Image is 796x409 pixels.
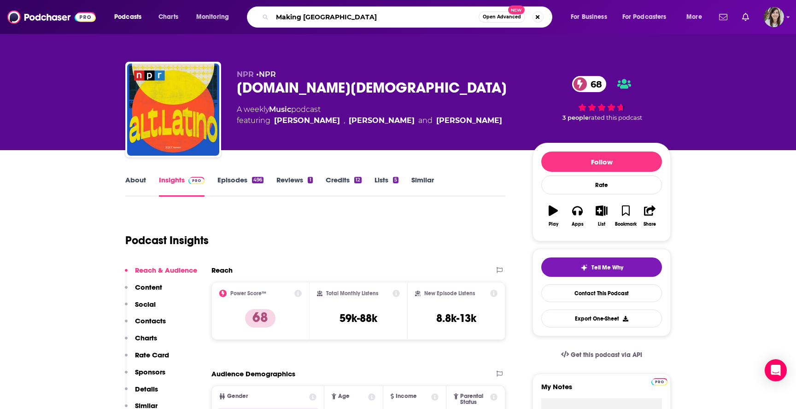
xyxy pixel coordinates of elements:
[572,222,584,227] div: Apps
[7,8,96,26] img: Podchaser - Follow, Share and Rate Podcasts
[339,311,377,325] h3: 59k-88k
[125,175,146,197] a: About
[541,175,662,194] div: Rate
[424,290,475,297] h2: New Episode Listens
[533,70,671,127] div: 68 3 peoplerated this podcast
[227,393,248,399] span: Gender
[114,11,141,23] span: Podcasts
[125,385,158,402] button: Details
[272,10,479,24] input: Search podcasts, credits, & more...
[436,115,502,126] a: [PERSON_NAME]
[308,177,312,183] div: 1
[188,177,205,184] img: Podchaser Pro
[259,70,276,79] a: NPR
[211,369,295,378] h2: Audience Demographics
[638,199,662,233] button: Share
[245,309,275,327] p: 68
[269,105,291,114] a: Music
[580,264,588,271] img: tell me why sparkle
[125,283,162,300] button: Content
[108,10,153,24] button: open menu
[460,393,489,405] span: Parental Status
[125,266,197,283] button: Reach & Audience
[276,175,312,197] a: Reviews1
[375,175,398,197] a: Lists5
[135,266,197,275] p: Reach & Audience
[125,300,156,317] button: Social
[237,115,502,126] span: featuring
[393,177,398,183] div: 5
[274,115,340,126] a: Felix Contreras
[135,333,157,342] p: Charts
[571,351,642,359] span: Get this podcast via API
[326,290,378,297] h2: Total Monthly Listens
[541,152,662,172] button: Follow
[572,76,607,92] a: 68
[217,175,263,197] a: Episodes496
[349,115,415,126] a: Jasmine Garsd
[614,199,638,233] button: Bookmark
[549,222,558,227] div: Play
[764,7,784,27] img: User Profile
[159,175,205,197] a: InsightsPodchaser Pro
[590,199,614,233] button: List
[125,234,209,247] h1: Podcast Insights
[256,70,276,79] span: •
[554,344,650,366] a: Get this podcast via API
[436,311,476,325] h3: 8.8k-13k
[589,114,642,121] span: rated this podcast
[256,6,561,28] div: Search podcasts, credits, & more...
[237,104,502,126] div: A weekly podcast
[644,222,656,227] div: Share
[211,266,233,275] h2: Reach
[152,10,184,24] a: Charts
[326,175,362,197] a: Credits12
[565,199,589,233] button: Apps
[541,199,565,233] button: Play
[158,11,178,23] span: Charts
[686,11,702,23] span: More
[344,115,345,126] span: ,
[237,70,254,79] span: NPR
[591,264,623,271] span: Tell Me Why
[196,11,229,23] span: Monitoring
[135,283,162,292] p: Content
[764,7,784,27] span: Logged in as devinandrade
[125,351,169,368] button: Rate Card
[338,393,350,399] span: Age
[135,351,169,359] p: Rate Card
[581,76,607,92] span: 68
[615,222,637,227] div: Bookmark
[616,10,680,24] button: open menu
[418,115,433,126] span: and
[127,64,219,156] img: Alt.Latino
[571,11,607,23] span: For Business
[230,290,266,297] h2: Power Score™
[764,7,784,27] button: Show profile menu
[598,222,605,227] div: List
[564,10,619,24] button: open menu
[411,175,434,197] a: Similar
[125,333,157,351] button: Charts
[135,316,166,325] p: Contacts
[483,15,521,19] span: Open Advanced
[651,378,667,386] img: Podchaser Pro
[135,300,156,309] p: Social
[622,11,667,23] span: For Podcasters
[252,177,263,183] div: 496
[125,316,166,333] button: Contacts
[508,6,525,14] span: New
[541,310,662,327] button: Export One-Sheet
[541,284,662,302] a: Contact This Podcast
[135,385,158,393] p: Details
[190,10,241,24] button: open menu
[479,12,525,23] button: Open AdvancedNew
[651,377,667,386] a: Pro website
[715,9,731,25] a: Show notifications dropdown
[541,382,662,398] label: My Notes
[396,393,417,399] span: Income
[541,257,662,277] button: tell me why sparkleTell Me Why
[680,10,714,24] button: open menu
